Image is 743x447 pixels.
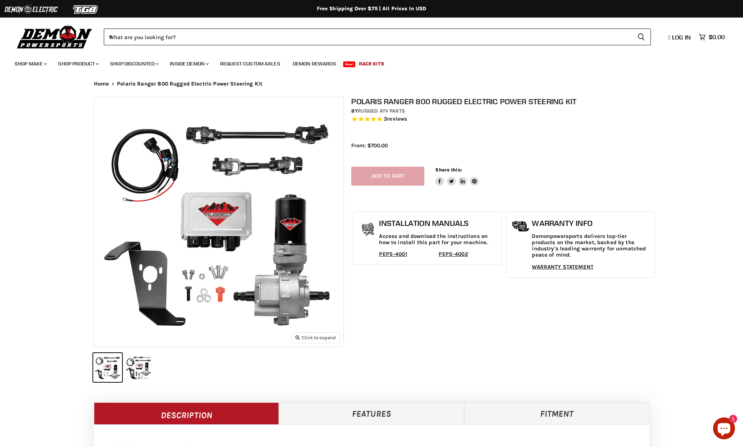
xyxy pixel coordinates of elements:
[53,56,103,71] a: Shop Product
[287,56,342,71] a: Demon Rewards
[79,81,664,87] nav: Breadcrumbs
[379,233,498,246] p: Access and download the instructions on how to install this part for your machine.
[665,34,695,41] a: Log in
[94,97,344,346] img: IMAGE
[4,3,58,16] img: Demon Electric Logo 2
[94,402,279,424] a: Description
[105,56,163,71] a: Shop Discounted
[353,56,390,71] a: Race Kits
[532,264,594,270] a: WARRANTY STATEMENT
[435,167,479,186] aside: Share this:
[104,29,651,45] form: Product
[351,142,388,149] span: From: $700.00
[532,219,651,228] h1: Warranty Info
[435,167,462,173] span: Share this:
[387,115,407,122] span: reviews
[58,3,113,16] img: TGB Logo 2
[279,402,464,424] a: Features
[359,221,377,239] img: install_manual-icon.png
[532,233,651,258] p: Demonpowersports delivers top-tier products on the market, backed by the industry's leading warra...
[104,29,632,45] input: When autocomplete results are available use up and down arrows to review and enter to select
[379,251,407,257] a: PEPS-4001
[15,24,95,50] img: Demon Powersports
[379,219,498,228] h1: Installation Manuals
[215,56,286,71] a: Request Custom Axles
[295,335,336,340] span: Click to expand
[709,34,725,41] span: $0.00
[358,108,405,114] a: Rugged ATV Parts
[351,115,657,123] span: Rated 4.7 out of 5 stars 3 reviews
[351,97,657,106] h1: Polaris Ranger 800 Rugged Electric Power Steering Kit
[93,353,122,382] button: IMAGE thumbnail
[384,115,407,122] span: 3 reviews
[632,29,651,45] button: Search
[512,221,530,232] img: warranty-icon.png
[343,61,356,67] span: New!
[79,5,664,12] div: Free Shipping Over $75 | All Prices In USD
[351,107,657,115] div: by
[292,333,340,342] button: Click to expand
[672,34,691,41] span: Log in
[711,417,737,441] inbox-online-store-chat: Shopify online store chat
[124,353,153,382] button: IMAGE thumbnail
[117,81,262,87] span: Polaris Ranger 800 Rugged Electric Power Steering Kit
[94,81,109,87] a: Home
[464,402,649,424] a: Fitment
[9,53,723,71] ul: Main menu
[695,32,728,42] a: $0.00
[164,56,213,71] a: Inside Demon
[439,251,468,257] a: PEPS-4002
[9,56,51,71] a: Shop Make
